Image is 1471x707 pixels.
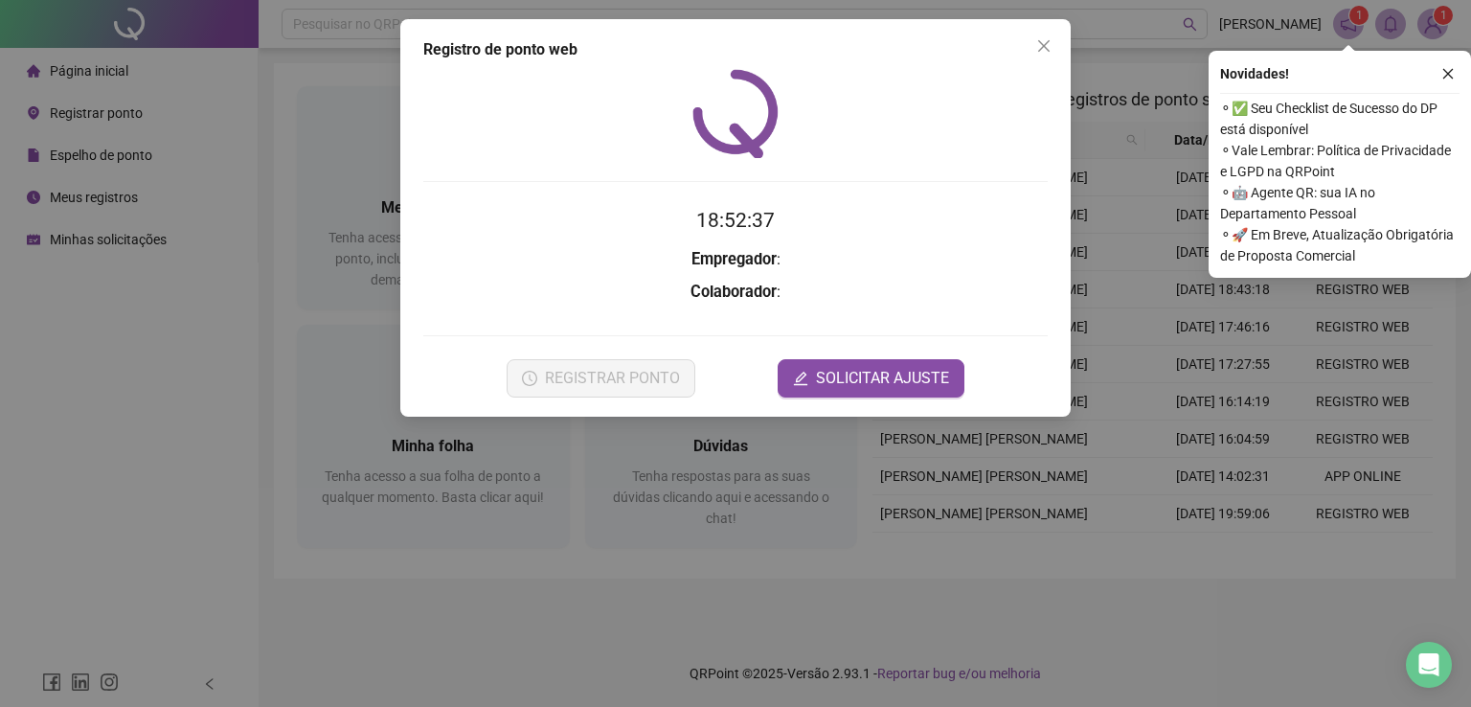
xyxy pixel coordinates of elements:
[423,247,1048,272] h3: :
[692,69,779,158] img: QRPoint
[690,283,777,301] strong: Colaborador
[507,359,695,398] button: REGISTRAR PONTO
[816,367,949,390] span: SOLICITAR AJUSTE
[423,38,1048,61] div: Registro de ponto web
[696,209,775,232] time: 18:52:37
[793,371,808,386] span: edit
[1220,182,1460,224] span: ⚬ 🤖 Agente QR: sua IA no Departamento Pessoal
[1441,67,1455,80] span: close
[1220,63,1289,84] span: Novidades !
[1036,38,1052,54] span: close
[1220,98,1460,140] span: ⚬ ✅ Seu Checklist de Sucesso do DP está disponível
[1220,140,1460,182] span: ⚬ Vale Lembrar: Política de Privacidade e LGPD na QRPoint
[691,250,777,268] strong: Empregador
[1406,642,1452,688] div: Open Intercom Messenger
[1029,31,1059,61] button: Close
[778,359,964,398] button: editSOLICITAR AJUSTE
[1220,224,1460,266] span: ⚬ 🚀 Em Breve, Atualização Obrigatória de Proposta Comercial
[423,280,1048,305] h3: :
